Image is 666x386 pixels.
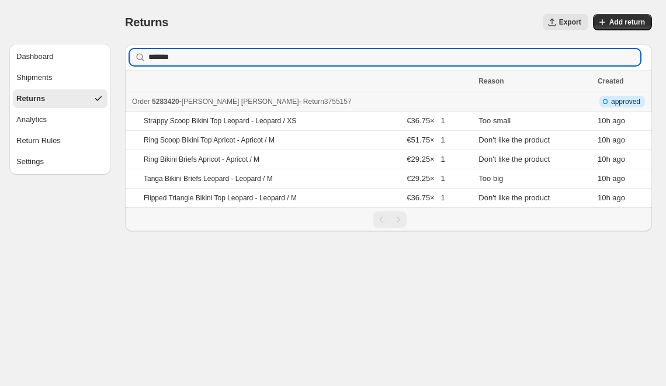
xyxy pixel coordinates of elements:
[132,96,471,107] div: -
[594,112,652,131] td: ago
[594,150,652,169] td: ago
[407,174,445,183] span: €29.25 × 1
[16,72,52,84] div: Shipments
[407,193,445,202] span: €36.75 × 1
[16,93,45,105] div: Returns
[543,14,588,30] button: Export
[13,89,107,108] button: Returns
[16,51,54,62] div: Dashboard
[598,155,610,164] time: Monday, September 15, 2025 at 8:39:26 AM
[144,155,259,164] p: Ring Bikini Briefs Apricot - Apricot / M
[611,97,640,106] span: approved
[13,68,107,87] button: Shipments
[407,135,445,144] span: €51.75 × 1
[132,98,150,106] span: Order
[144,174,273,183] p: Tanga Bikini Briefs Leopard - Leopard / M
[13,110,107,129] button: Analytics
[475,169,594,189] td: Too big
[152,98,179,106] span: 5283420
[475,150,594,169] td: Don't like the product
[598,193,610,202] time: Monday, September 15, 2025 at 8:39:26 AM
[13,47,107,66] button: Dashboard
[559,18,581,27] span: Export
[598,174,610,183] time: Monday, September 15, 2025 at 8:39:26 AM
[475,131,594,150] td: Don't like the product
[407,155,445,164] span: €29.25 × 1
[13,152,107,171] button: Settings
[598,77,624,85] span: Created
[182,98,299,106] span: [PERSON_NAME] [PERSON_NAME]
[598,116,610,125] time: Monday, September 15, 2025 at 8:39:26 AM
[16,156,44,168] div: Settings
[144,135,275,145] p: Ring Scoop Bikini Top Apricot - Apricot / M
[478,77,504,85] span: Reason
[407,116,445,125] span: €36.75 × 1
[16,135,61,147] div: Return Rules
[609,18,645,27] span: Add return
[125,207,652,231] nav: Pagination
[475,112,594,131] td: Too small
[475,189,594,208] td: Don't like the product
[13,131,107,150] button: Return Rules
[299,98,352,106] span: - Return 3755157
[593,14,652,30] button: Add return
[594,189,652,208] td: ago
[16,114,47,126] div: Analytics
[594,169,652,189] td: ago
[598,135,610,144] time: Monday, September 15, 2025 at 8:39:26 AM
[144,193,297,203] p: Flipped Triangle Bikini Top Leopard - Leopard / M
[594,131,652,150] td: ago
[125,16,168,29] span: Returns
[144,116,296,126] p: Strappy Scoop Bikini Top Leopard - Leopard / XS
